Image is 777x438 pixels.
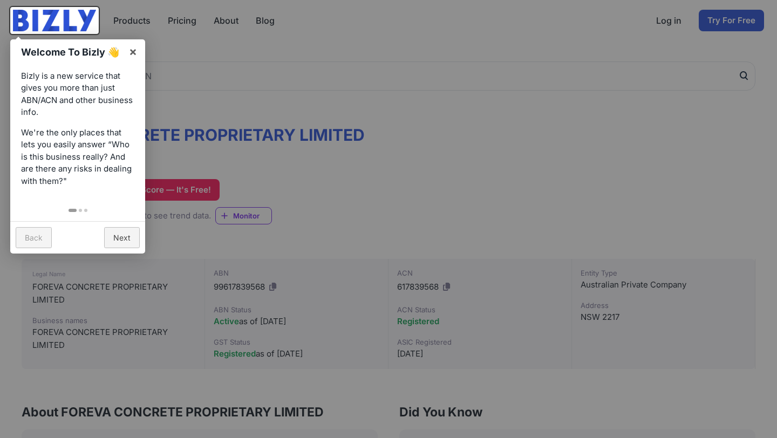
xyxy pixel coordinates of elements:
p: We're the only places that lets you easily answer “Who is this business really? And are there any... [21,127,134,188]
h1: Welcome To Bizly 👋 [21,45,123,59]
a: × [121,39,145,64]
p: Bizly is a new service that gives you more than just ABN/ACN and other business info. [21,70,134,119]
a: Next [104,227,140,248]
a: Back [16,227,52,248]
